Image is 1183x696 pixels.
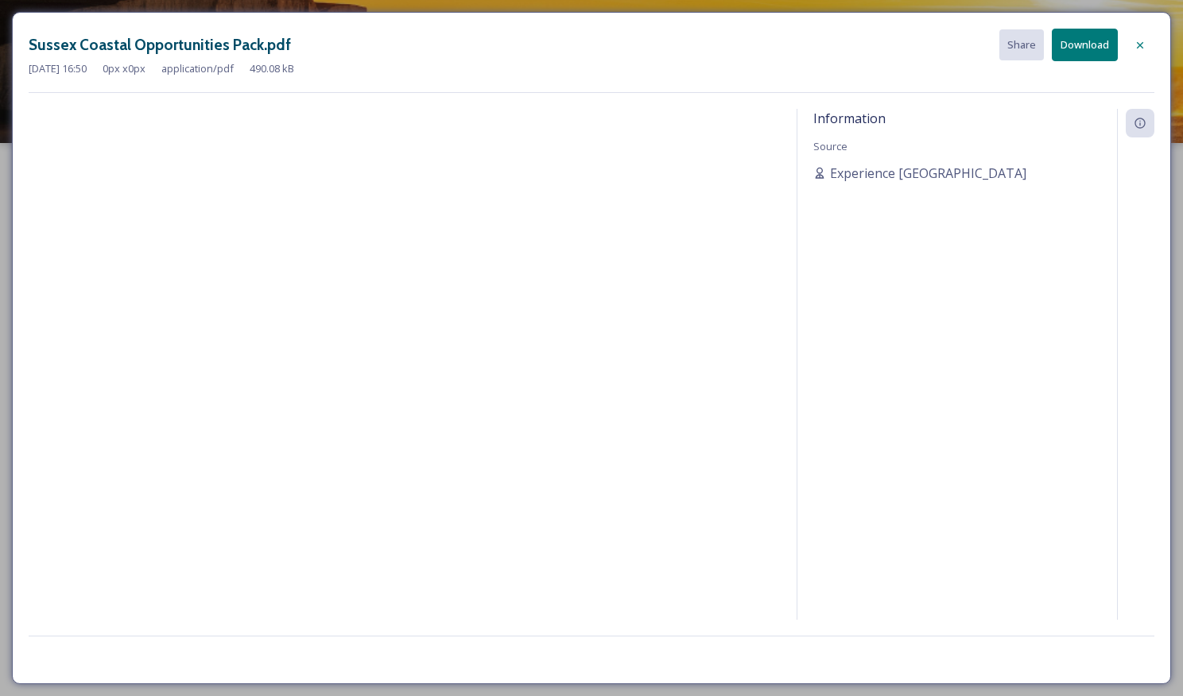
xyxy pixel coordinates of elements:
span: Source [813,139,847,153]
span: application/pdf [161,61,234,76]
h3: Sussex Coastal Opportunities Pack.pdf [29,33,291,56]
span: [DATE] 16:50 [29,61,87,76]
span: Experience [GEOGRAPHIC_DATA] [830,164,1026,183]
button: Share [999,29,1044,60]
span: Information [813,110,886,127]
span: 490.08 kB [250,61,294,76]
button: Download [1052,29,1118,61]
span: 0 px x 0 px [103,61,145,76]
